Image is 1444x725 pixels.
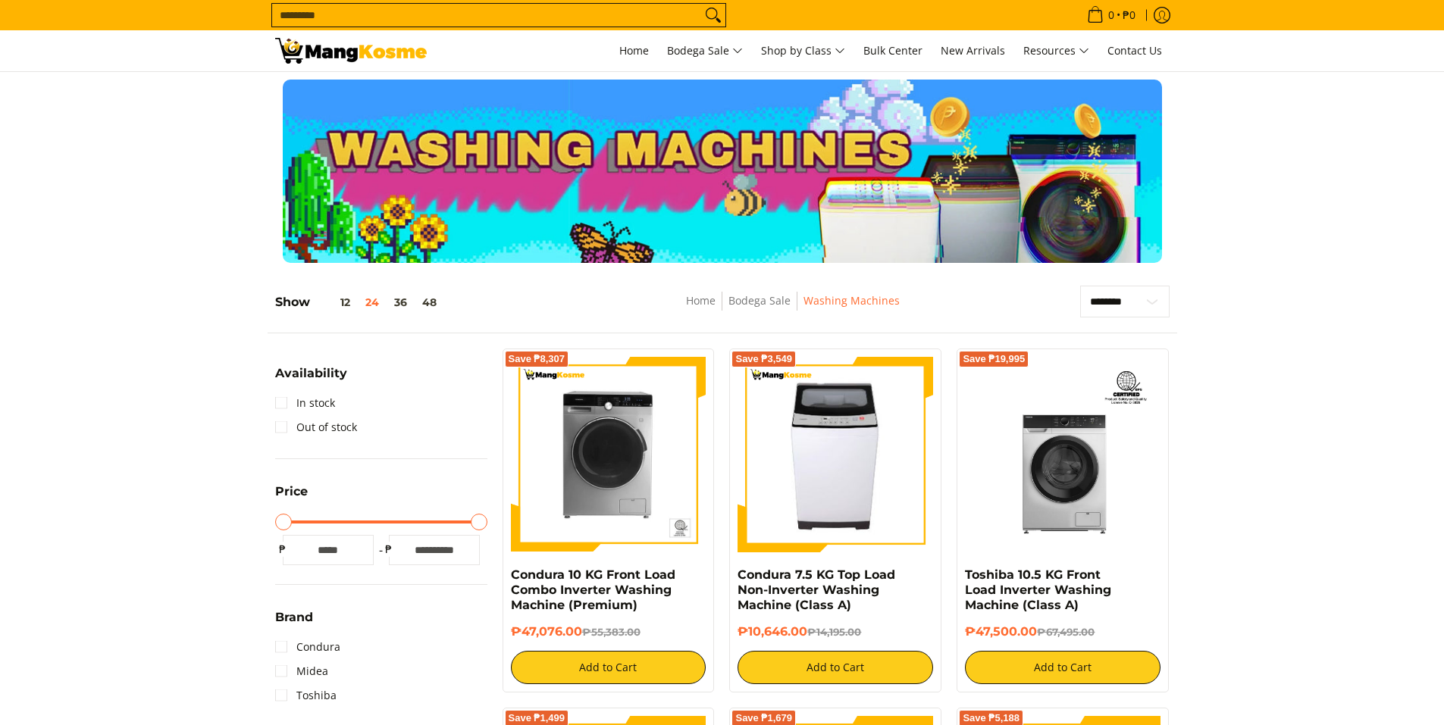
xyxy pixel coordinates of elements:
[728,293,791,308] a: Bodega Sale
[803,293,900,308] a: Washing Machines
[744,357,928,552] img: condura-7.5kg-topload-non-inverter-washing-machine-class-c-full-view-mang-kosme
[275,367,347,380] span: Availability
[511,567,675,612] a: Condura 10 KG Front Load Combo Inverter Washing Machine (Premium)
[761,42,845,61] span: Shop by Class
[275,486,308,498] span: Price
[511,624,706,639] h6: ₱47,076.00
[659,30,750,71] a: Bodega Sale
[442,30,1170,71] nav: Main Menu
[735,714,792,723] span: Save ₱1,679
[619,43,649,58] span: Home
[275,635,340,659] a: Condura
[387,296,415,308] button: 36
[667,42,743,61] span: Bodega Sale
[275,659,328,683] a: Midea
[509,714,565,723] span: Save ₱1,499
[511,651,706,684] button: Add to Cart
[612,30,656,71] a: Home
[275,38,427,64] img: Washing Machines l Mang Kosme: Home Appliances Warehouse Sale Partner
[275,415,357,439] a: Out of stock
[582,626,641,638] del: ₱55,383.00
[275,611,313,635] summary: Open
[1023,42,1089,61] span: Resources
[1100,30,1170,71] a: Contact Us
[753,30,853,71] a: Shop by Class
[415,296,444,308] button: 48
[738,624,933,639] h6: ₱10,646.00
[1016,30,1097,71] a: Resources
[1037,626,1095,638] del: ₱67,495.00
[275,611,313,623] span: Brand
[965,357,1161,552] img: Toshiba 10.5 KG Front Load Inverter Washing Machine (Class A)
[1106,10,1117,20] span: 0
[963,714,1020,723] span: Save ₱5,188
[933,30,1013,71] a: New Arrivals
[509,355,565,364] span: Save ₱8,307
[275,367,347,391] summary: Open
[575,292,1010,326] nav: Breadcrumbs
[275,391,335,415] a: In stock
[701,4,725,27] button: Search
[965,567,1111,612] a: Toshiba 10.5 KG Front Load Inverter Washing Machine (Class A)
[381,542,396,557] span: ₱
[965,624,1161,639] h6: ₱47,500.00
[275,542,290,557] span: ₱
[735,355,792,364] span: Save ₱3,549
[358,296,387,308] button: 24
[963,355,1025,364] span: Save ₱19,995
[856,30,930,71] a: Bulk Center
[1107,43,1162,58] span: Contact Us
[1120,10,1138,20] span: ₱0
[511,357,706,552] img: Condura 10 KG Front Load Combo Inverter Washing Machine (Premium)
[275,683,337,708] a: Toshiba
[738,567,895,612] a: Condura 7.5 KG Top Load Non-Inverter Washing Machine (Class A)
[686,293,716,308] a: Home
[863,43,922,58] span: Bulk Center
[941,43,1005,58] span: New Arrivals
[1082,7,1140,23] span: •
[275,295,444,310] h5: Show
[310,296,358,308] button: 12
[738,651,933,684] button: Add to Cart
[807,626,861,638] del: ₱14,195.00
[965,651,1161,684] button: Add to Cart
[275,486,308,509] summary: Open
